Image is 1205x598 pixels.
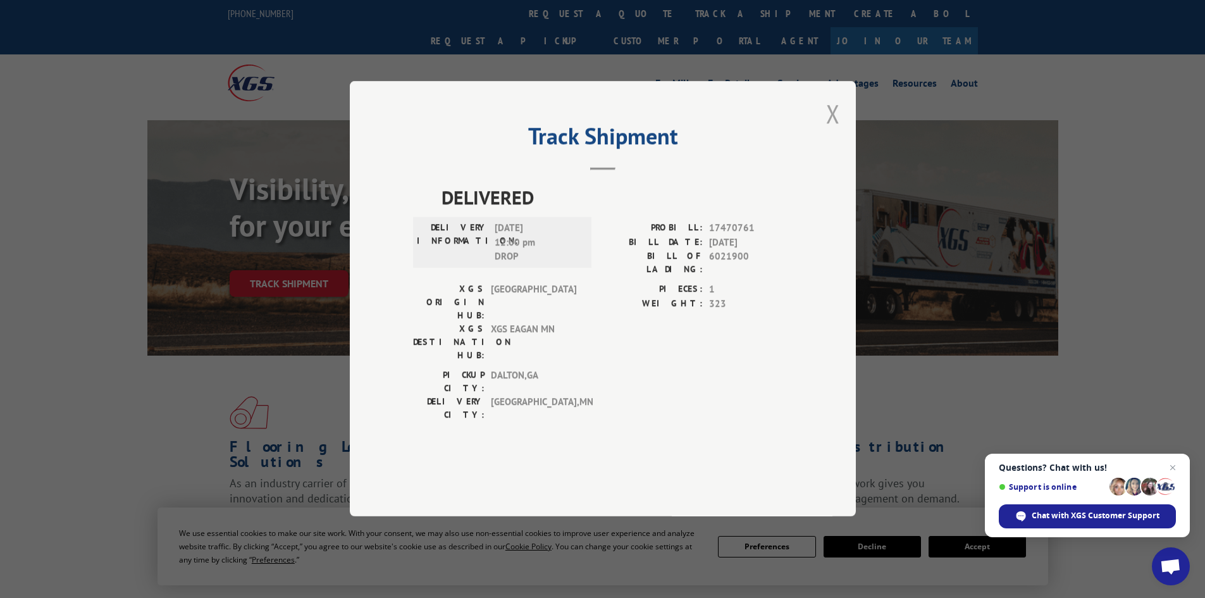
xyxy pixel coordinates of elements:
[603,221,703,236] label: PROBILL:
[709,221,793,236] span: 17470761
[495,221,580,265] span: [DATE] 12:00 pm DROP
[709,250,793,277] span: 6021900
[603,297,703,311] label: WEIGHT:
[603,283,703,297] label: PIECES:
[413,127,793,151] h2: Track Shipment
[491,396,576,422] span: [GEOGRAPHIC_DATA] , MN
[413,323,485,363] label: XGS DESTINATION HUB:
[491,323,576,363] span: XGS EAGAN MN
[999,504,1176,528] div: Chat with XGS Customer Support
[417,221,488,265] label: DELIVERY INFORMATION:
[709,297,793,311] span: 323
[826,97,840,130] button: Close modal
[491,283,576,323] span: [GEOGRAPHIC_DATA]
[1032,510,1159,521] span: Chat with XGS Customer Support
[709,283,793,297] span: 1
[413,369,485,396] label: PICKUP CITY:
[442,184,793,212] span: DELIVERED
[709,235,793,250] span: [DATE]
[1165,460,1180,475] span: Close chat
[999,482,1105,492] span: Support is online
[413,396,485,422] label: DELIVERY CITY:
[491,369,576,396] span: DALTON , GA
[1152,547,1190,585] div: Open chat
[413,283,485,323] label: XGS ORIGIN HUB:
[603,235,703,250] label: BILL DATE:
[603,250,703,277] label: BILL OF LADING:
[999,463,1176,473] span: Questions? Chat with us!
